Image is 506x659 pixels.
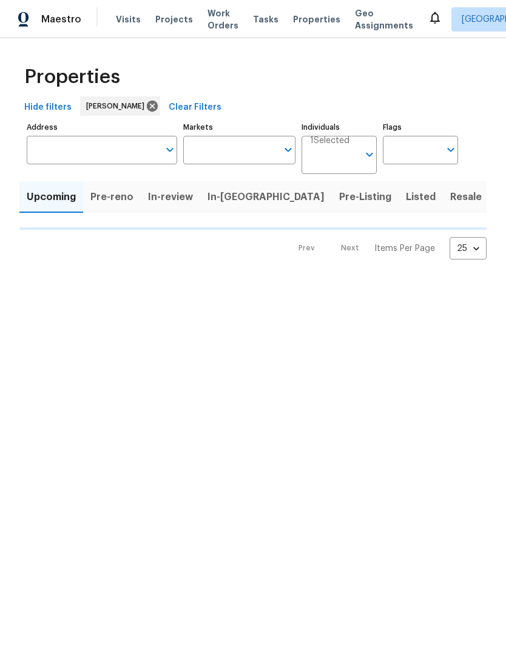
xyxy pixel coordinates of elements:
[406,189,436,206] span: Listed
[302,124,377,131] label: Individuals
[27,124,177,131] label: Address
[207,7,238,32] span: Work Orders
[19,96,76,119] button: Hide filters
[355,7,413,32] span: Geo Assignments
[116,13,141,25] span: Visits
[183,124,296,131] label: Markets
[24,100,72,115] span: Hide filters
[86,100,149,112] span: [PERSON_NAME]
[161,141,178,158] button: Open
[169,100,221,115] span: Clear Filters
[280,141,297,158] button: Open
[164,96,226,119] button: Clear Filters
[442,141,459,158] button: Open
[450,233,487,264] div: 25
[148,189,193,206] span: In-review
[90,189,133,206] span: Pre-reno
[450,189,482,206] span: Resale
[374,243,435,255] p: Items Per Page
[361,146,378,163] button: Open
[27,189,76,206] span: Upcoming
[80,96,160,116] div: [PERSON_NAME]
[383,124,458,131] label: Flags
[339,189,391,206] span: Pre-Listing
[41,13,81,25] span: Maestro
[253,15,278,24] span: Tasks
[24,71,120,83] span: Properties
[287,237,487,259] nav: Pagination Navigation
[293,13,340,25] span: Properties
[207,189,325,206] span: In-[GEOGRAPHIC_DATA]
[310,136,349,146] span: 1 Selected
[155,13,193,25] span: Projects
